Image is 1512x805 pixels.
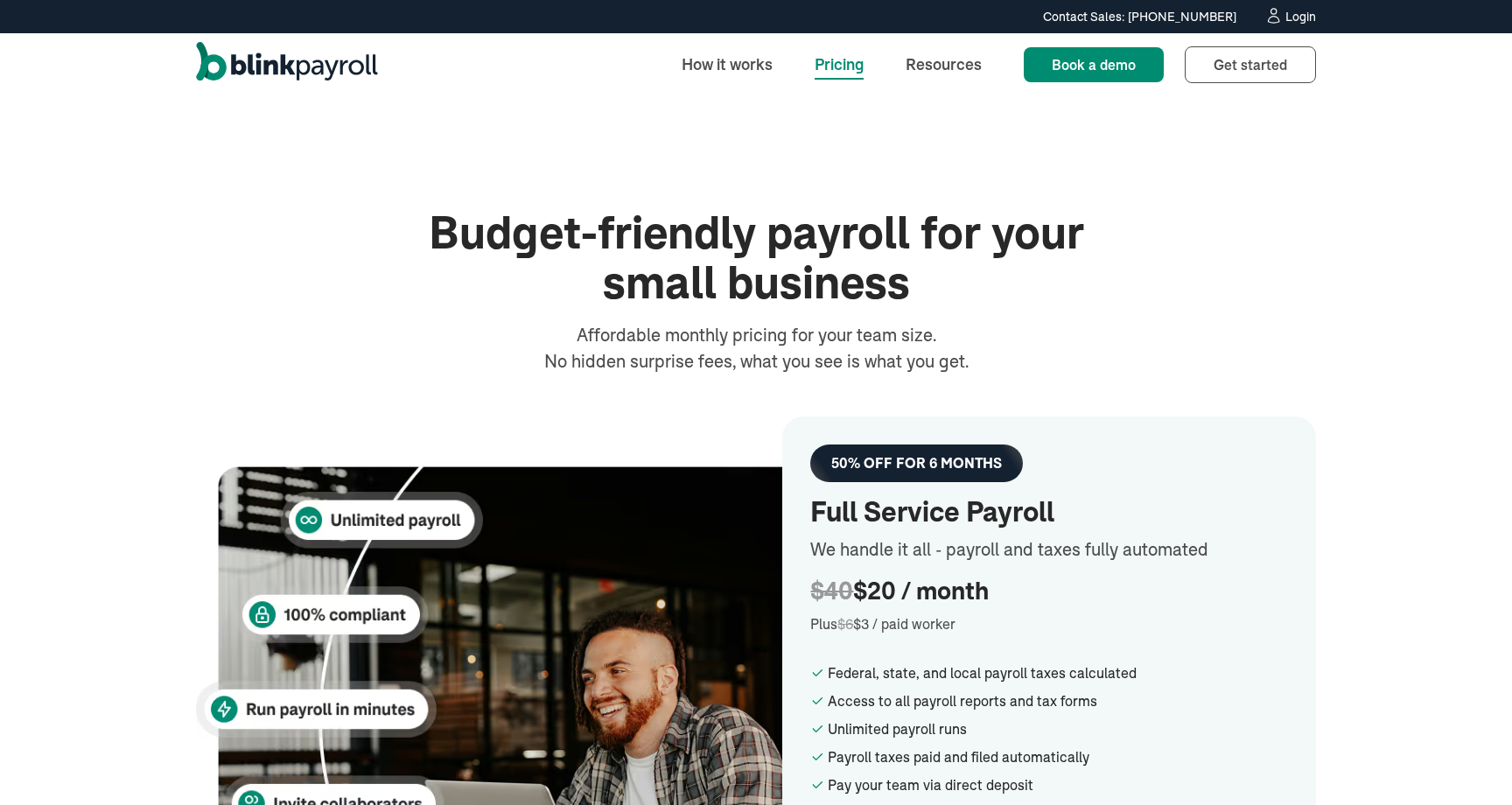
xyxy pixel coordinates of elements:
[810,577,853,605] span: $40
[1024,47,1164,82] a: Book a demo
[831,455,1002,472] div: 50% OFF FOR 6 MONTHS
[801,45,878,83] a: Pricing
[668,45,787,83] a: How it works
[1285,10,1316,23] div: Login
[810,577,1288,606] div: $20 / month
[406,208,1106,308] h1: Budget-friendly payroll for your small business
[828,718,1288,739] div: Unlimited payroll runs
[828,774,1288,795] div: Pay your team via direct deposit
[1052,56,1136,73] span: Book a demo
[837,615,853,633] span: $6
[1264,7,1316,26] a: Login
[810,496,1288,529] h2: Full Service Payroll
[828,662,1288,683] div: Federal, state, and local payroll taxes calculated
[810,613,1288,634] div: Plus $3 / paid worker
[892,45,996,83] a: Resources
[1043,8,1236,26] div: Contact Sales: [PHONE_NUMBER]
[1185,46,1316,83] a: Get started
[539,322,973,374] div: Affordable monthly pricing for your team size. No hidden surprise fees, what you see is what you ...
[1214,56,1287,73] span: Get started
[810,536,1288,563] div: We handle it all - payroll and taxes fully automated
[828,690,1288,711] div: Access to all payroll reports and tax forms
[828,746,1288,767] div: Payroll taxes paid and filed automatically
